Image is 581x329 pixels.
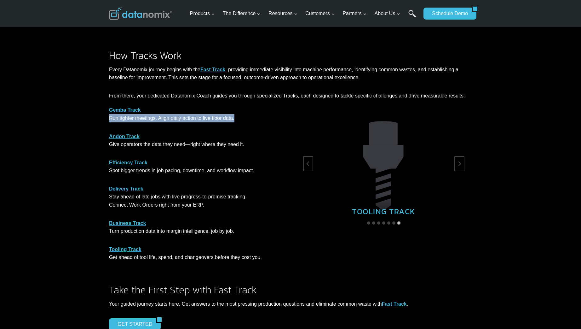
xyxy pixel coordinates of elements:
[109,186,143,191] a: Delivery Track
[109,245,285,261] p: Get ahead of tool life, spend, and changeovers before they cost you.
[375,9,400,18] span: About Us
[303,110,464,217] div: Photo Gallery Carousel
[109,159,285,175] p: Spot bigger trends in job pacing, downtime, and workflow impact.
[109,107,141,113] a: Gemba Track
[109,285,459,295] h2: Take the First Step with Fast Track
[392,221,395,225] button: Go to slide 6
[109,219,285,235] p: Turn production data into margin intelligence, job by job.
[397,221,400,225] button: Go to slide 7
[303,220,464,226] ul: Select a slide to show
[109,134,140,139] a: Andon Track
[109,50,472,61] h2: How Tracks Work
[303,156,313,171] button: Previous slide
[109,66,472,82] p: Every Datanomix journey begins with the , providing immediate visibility into machine performance...
[268,9,297,18] span: Resources
[408,10,416,24] a: Search
[109,160,147,165] a: Efficiency Track
[303,195,464,218] div: TOOLING TRACK
[342,9,366,18] span: Partners
[387,221,390,225] button: Go to slide 5
[109,106,285,122] p: Run tighter meetings. Align daily action to live floor data.
[109,7,172,20] img: Datanomix
[372,221,375,225] button: Go to slide 2
[200,67,225,72] a: Fast Track
[454,156,464,171] button: Next slide
[382,221,385,225] button: Go to slide 4
[303,110,464,217] div: 7 of 7
[109,185,285,209] p: Stay ahead of late jobs with live progress-to-promise tracking. Connect Work Orders right from yo...
[109,92,472,100] p: From there, your dedicated Datanomix Coach guides you through specialized Tracks, each designed t...
[305,9,335,18] span: Customers
[187,3,421,24] nav: Primary Navigation
[190,9,215,18] span: Products
[367,221,370,225] button: Go to slide 1
[109,300,459,308] p: Your guided journey starts here. Get answers to the most pressing production questions and elimin...
[377,221,380,225] button: Go to slide 3
[109,220,146,226] a: Business Track
[109,247,141,252] a: Tooling Track
[423,8,472,20] a: Schedule Demo
[109,132,285,149] p: Give operators the data they need—right where they need it.
[223,9,261,18] span: The Difference
[382,301,407,307] a: Fast Track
